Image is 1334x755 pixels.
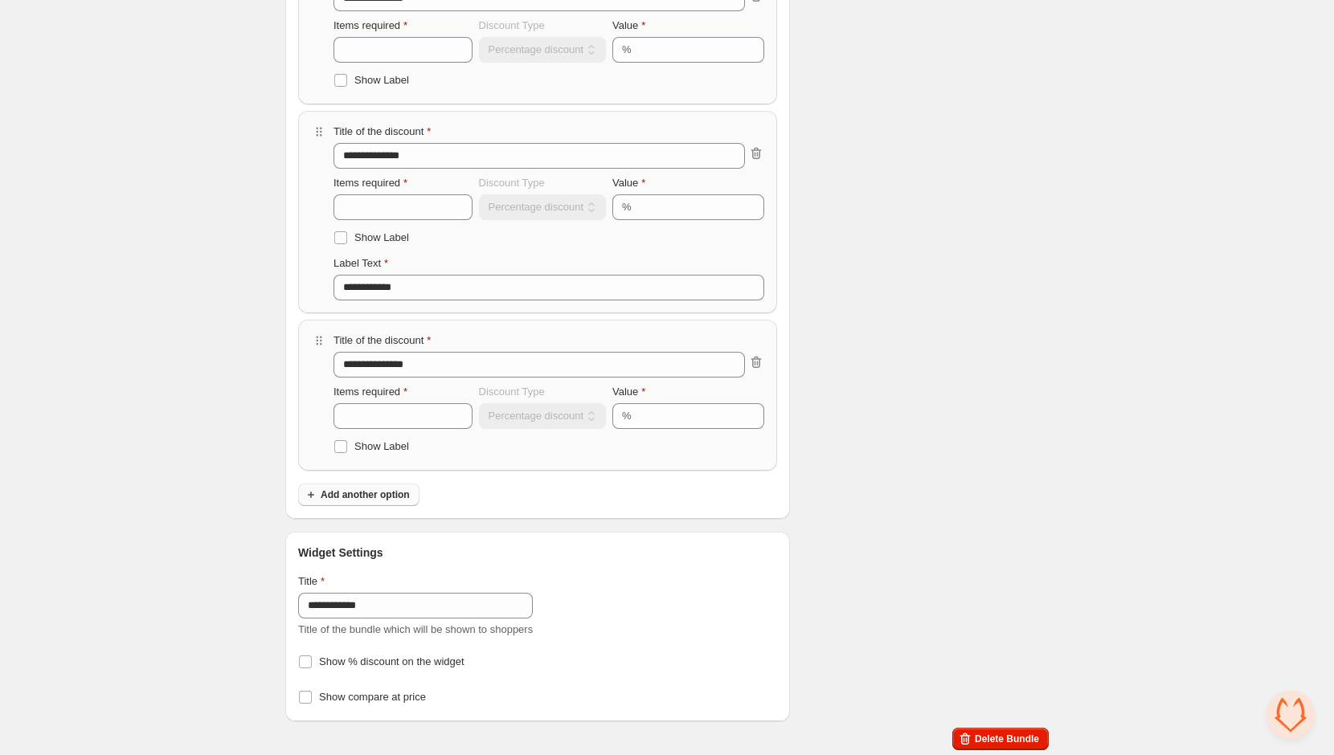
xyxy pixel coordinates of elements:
[333,384,407,400] label: Items required
[622,199,632,215] div: %
[952,728,1049,750] button: Delete Bundle
[612,18,645,34] label: Value
[333,333,431,349] label: Title of the discount
[479,175,545,191] label: Discount Type
[333,124,431,140] label: Title of the discount
[333,18,407,34] label: Items required
[622,408,632,424] div: %
[354,74,409,86] span: Show Label
[333,175,407,191] label: Items required
[319,691,426,703] span: Show compare at price
[612,175,645,191] label: Value
[612,384,645,400] label: Value
[622,42,632,58] div: %
[333,255,388,271] label: Label Text
[298,484,419,506] button: Add another option
[354,231,409,243] span: Show Label
[479,384,545,400] label: Discount Type
[479,18,545,34] label: Discount Type
[321,488,410,501] span: Add another option
[354,440,409,452] span: Show Label
[1266,691,1315,739] a: Open chat
[975,733,1039,745] span: Delete Bundle
[319,655,464,667] span: Show % discount on the widget
[298,573,325,590] label: Title
[298,545,383,561] h3: Widget Settings
[298,623,533,635] span: Title of the bundle which will be shown to shoppers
